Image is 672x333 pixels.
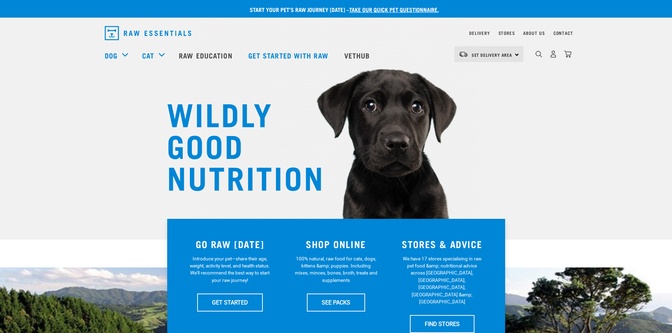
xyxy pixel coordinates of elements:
[564,50,571,58] img: home-icon@2x.png
[401,255,484,306] p: We have 17 stores specialising in raw pet food &amp; nutritional advice across [GEOGRAPHIC_DATA],...
[181,239,279,249] h3: GO RAW [DATE]
[99,23,573,43] nav: dropdown navigation
[337,41,379,69] a: Vethub
[188,255,271,284] p: Introduce your pet—share their age, weight, activity level, and health status. We'll recommend th...
[523,32,545,34] a: About Us
[295,255,377,284] p: 100% natural, raw food for cats, dogs, kittens &amp; puppies. Including mixes, minces, bones, bro...
[550,50,557,58] img: user.png
[307,294,365,311] a: SEE PACKS
[167,97,308,192] h1: WILDLY GOOD NUTRITION
[553,32,573,34] a: Contact
[498,32,515,34] a: Stores
[197,294,263,311] a: GET STARTED
[469,32,490,34] a: Delivery
[472,54,513,56] span: Set Delivery Area
[241,41,337,69] a: Get started with Raw
[105,50,117,61] a: Dog
[535,51,542,57] img: home-icon-1@2x.png
[459,51,468,57] img: van-moving.png
[142,50,154,61] a: Cat
[287,239,385,249] h3: SHOP ONLINE
[105,26,191,40] img: Raw Essentials Logo
[172,41,241,69] a: Raw Education
[393,239,491,249] h3: STORES & ADVICE
[410,315,474,333] a: FIND STORES
[349,8,439,11] a: take our quick pet questionnaire.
